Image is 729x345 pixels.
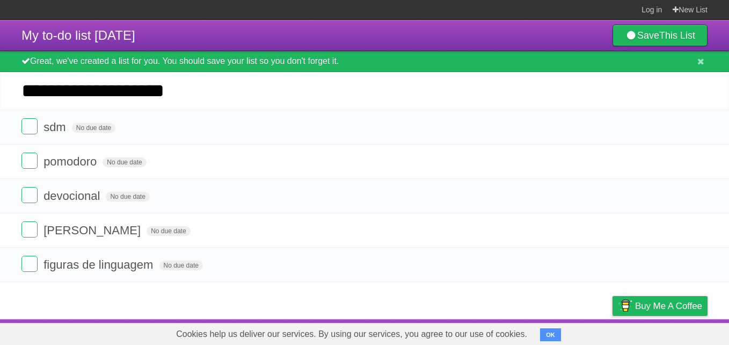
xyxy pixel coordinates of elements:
span: [PERSON_NAME] [43,224,143,237]
a: Suggest a feature [640,322,708,342]
a: About [470,322,492,342]
label: Done [21,256,38,272]
a: Terms [562,322,586,342]
a: SaveThis List [613,25,708,46]
span: No due date [103,157,146,167]
a: Buy me a coffee [613,296,708,316]
a: Privacy [599,322,626,342]
span: No due date [72,123,115,133]
button: OK [540,328,561,341]
span: No due date [106,192,149,202]
b: This List [659,30,695,41]
a: Developers [505,322,549,342]
label: Done [21,153,38,169]
label: Done [21,187,38,203]
img: Buy me a coffee [618,297,632,315]
span: figuras de linguagem [43,258,156,271]
label: Done [21,221,38,238]
span: devocional [43,189,103,203]
span: No due date [147,226,190,236]
span: Buy me a coffee [635,297,702,315]
span: Cookies help us deliver our services. By using our services, you agree to our use of cookies. [165,324,538,345]
span: pomodoro [43,155,99,168]
span: No due date [159,261,203,270]
span: My to-do list [DATE] [21,28,135,42]
span: sdm [43,120,69,134]
label: Done [21,118,38,134]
